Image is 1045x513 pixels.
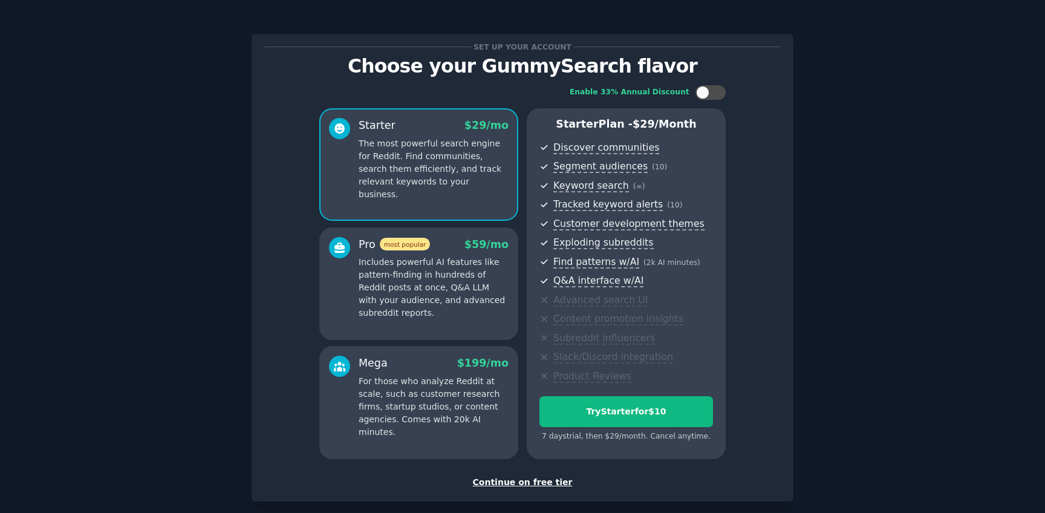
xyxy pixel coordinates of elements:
div: Enable 33% Annual Discount [570,87,689,98]
div: Continue on free tier [264,476,781,489]
span: $ 29 /month [633,118,697,130]
span: Slack/Discord integration [553,351,673,364]
div: Try Starter for $10 [540,405,712,418]
p: Choose your GummySearch flavor [264,56,781,77]
span: Discover communities [553,142,659,154]
p: Includes powerful AI features like pattern-finding in hundreds of Reddit posts at once, Q&A LLM w... [359,256,509,319]
span: Exploding subreddits [553,237,653,249]
span: most popular [380,238,431,250]
span: ( 2k AI minutes ) [643,258,700,267]
span: Customer development themes [553,218,705,230]
div: Starter [359,118,396,133]
div: Mega [359,356,388,371]
span: Q&A interface w/AI [553,275,643,287]
span: Advanced search UI [553,294,648,307]
span: Segment audiences [553,160,648,173]
span: $ 199 /mo [457,357,509,369]
p: For those who analyze Reddit at scale, such as customer research firms, startup studios, or conte... [359,375,509,439]
span: Tracked keyword alerts [553,198,663,211]
span: Content promotion insights [553,313,683,325]
p: The most powerful search engine for Reddit. Find communities, search them efficiently, and track ... [359,137,509,201]
span: $ 59 /mo [464,238,509,250]
p: Starter Plan - [539,117,713,132]
span: Keyword search [553,180,629,192]
span: Subreddit influencers [553,332,655,345]
span: Set up your account [472,41,574,53]
span: ( 10 ) [667,201,682,209]
div: Pro [359,237,430,252]
span: $ 29 /mo [464,119,509,131]
button: TryStarterfor$10 [539,396,713,427]
span: Product Reviews [553,370,631,383]
span: ( 10 ) [652,163,667,171]
span: Find patterns w/AI [553,256,639,269]
span: ( ∞ ) [633,182,645,191]
div: 7 days trial, then $ 29 /month . Cancel anytime. [539,431,713,442]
